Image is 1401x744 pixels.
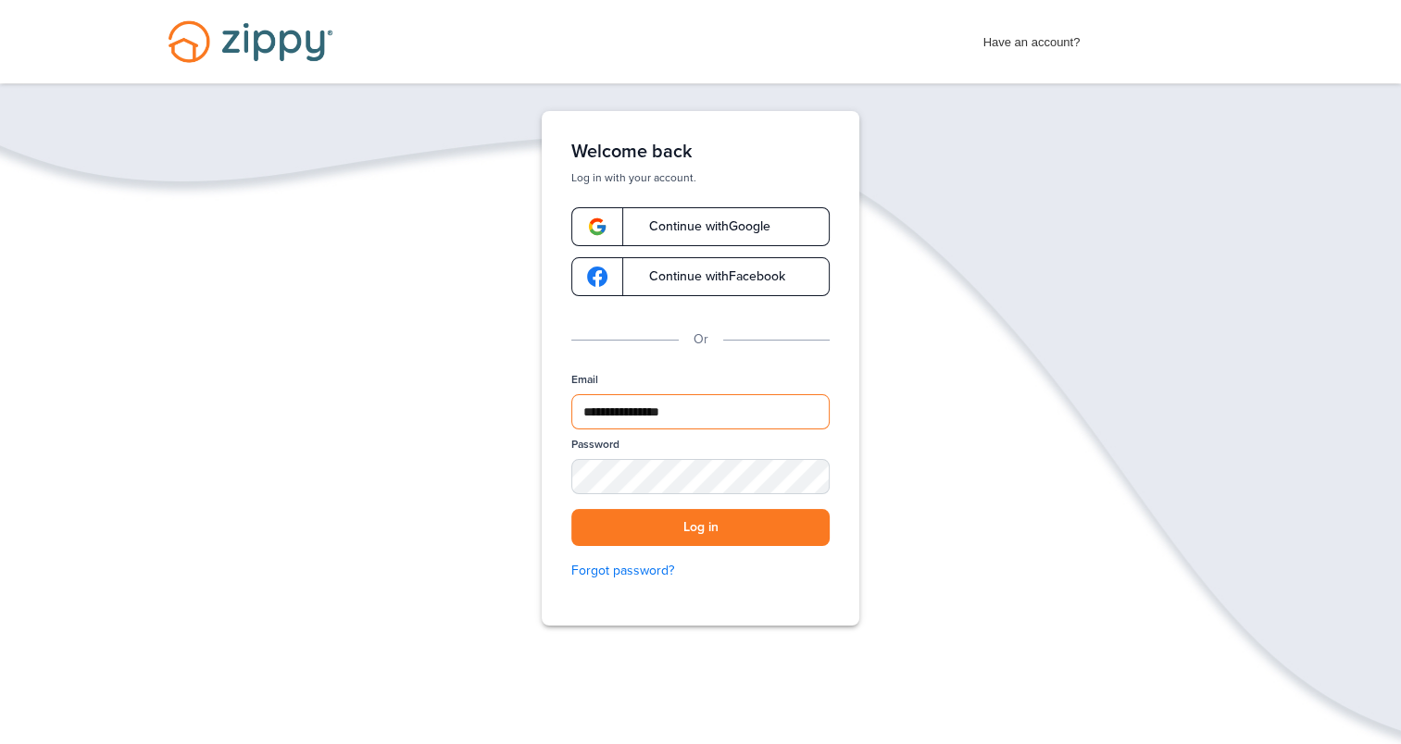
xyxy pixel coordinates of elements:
span: Continue with Google [631,220,770,233]
label: Email [571,372,598,388]
input: Email [571,394,830,429]
a: google-logoContinue withGoogle [571,207,830,246]
input: Password [571,459,830,494]
span: Have an account? [983,23,1081,53]
span: Continue with Facebook [631,270,785,283]
h1: Welcome back [571,141,830,163]
img: google-logo [587,267,607,287]
p: Log in with your account. [571,170,830,185]
a: Forgot password? [571,561,830,581]
button: Log in [571,509,830,547]
a: google-logoContinue withFacebook [571,257,830,296]
img: google-logo [587,217,607,237]
p: Or [694,329,708,350]
label: Password [571,437,619,453]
